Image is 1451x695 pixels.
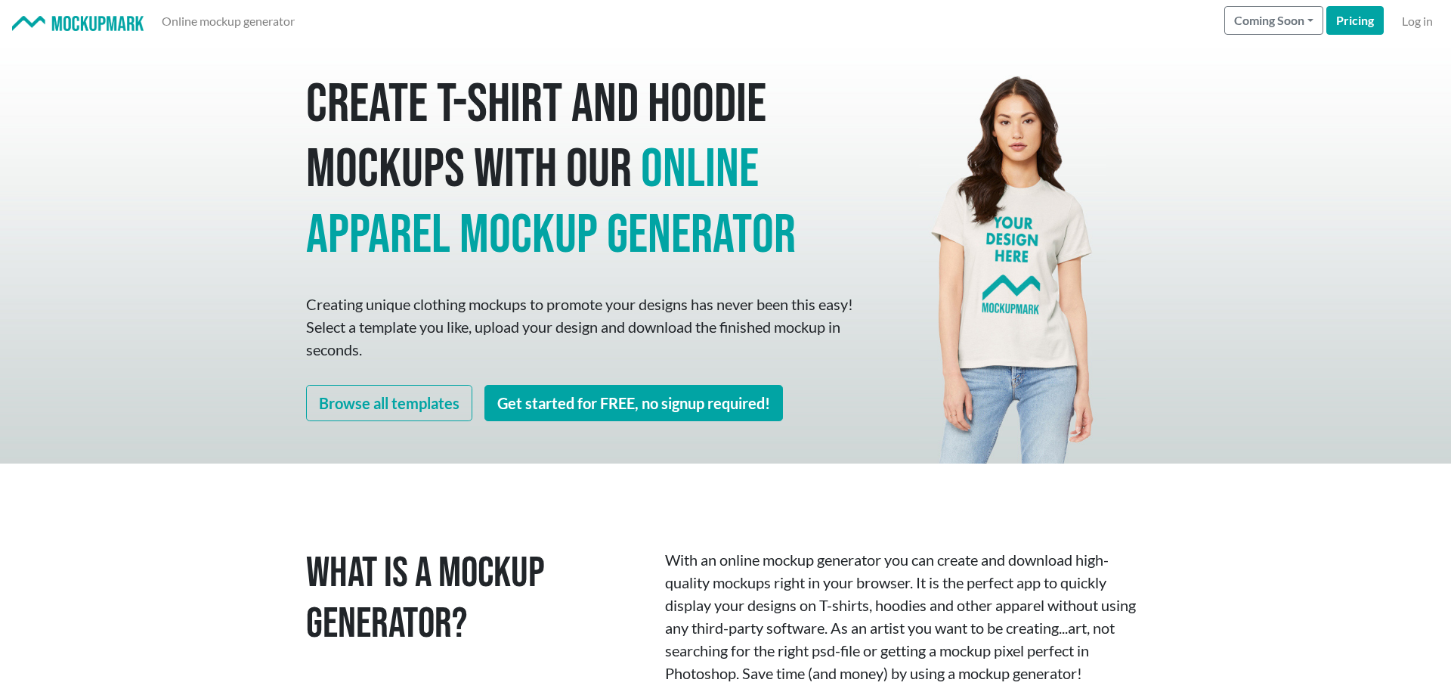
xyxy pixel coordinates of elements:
p: With an online mockup generator you can create and download high-quality mockups right in your br... [665,548,1145,684]
a: Get started for FREE, no signup required! [484,385,783,421]
img: Mockup Mark hero - your design here [919,42,1106,464]
h1: What is a Mockup Generator? [306,548,642,650]
h1: Create T-shirt and hoodie mockups with our [306,73,858,268]
button: Coming Soon [1224,6,1323,35]
span: online apparel mockup generator [306,137,796,268]
a: Browse all templates [306,385,472,421]
a: Pricing [1326,6,1384,35]
img: Mockup Mark [12,16,144,32]
a: Log in [1396,6,1439,36]
p: Creating unique clothing mockups to promote your designs has never been this easy! Select a templ... [306,293,858,361]
a: Online mockup generator [156,6,301,36]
